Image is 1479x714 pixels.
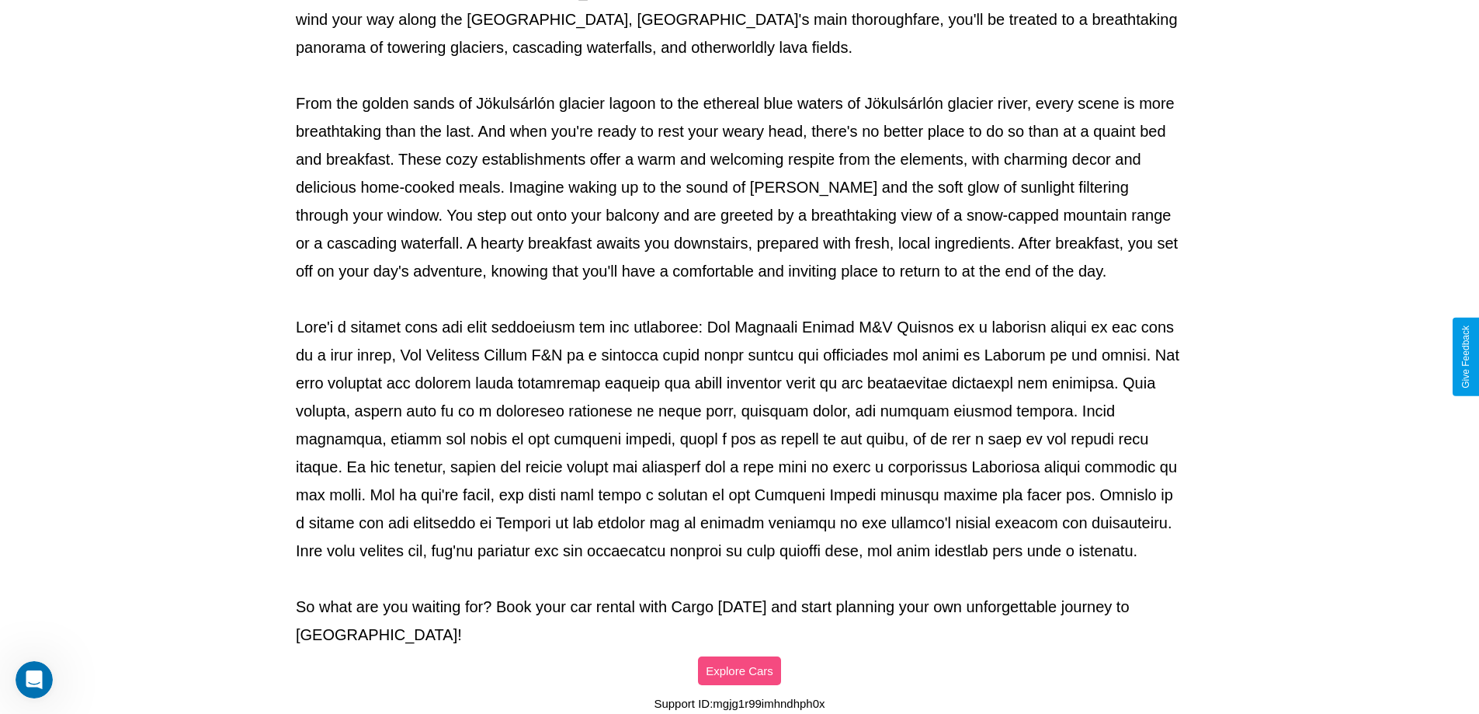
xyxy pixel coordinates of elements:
[654,693,825,714] p: Support ID: mgjg1r99imhndhph0x
[16,661,53,698] iframe: Intercom live chat
[698,657,781,685] button: Explore Cars
[1460,326,1471,388] div: Give Feedback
